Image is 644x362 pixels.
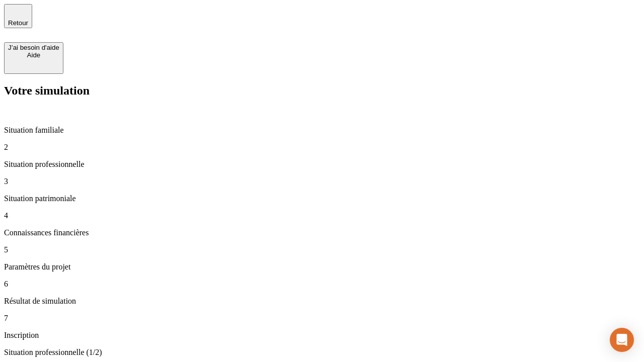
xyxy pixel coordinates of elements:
span: Retour [8,19,28,27]
p: 2 [4,143,640,152]
p: Paramètres du projet [4,262,640,271]
button: J’ai besoin d'aideAide [4,42,63,74]
p: Situation patrimoniale [4,194,640,203]
h2: Votre simulation [4,84,640,98]
div: Open Intercom Messenger [610,328,634,352]
p: Situation professionnelle (1/2) [4,348,640,357]
p: Résultat de simulation [4,297,640,306]
p: 3 [4,177,640,186]
p: Inscription [4,331,640,340]
p: Situation professionnelle [4,160,640,169]
div: Aide [8,51,59,59]
p: 5 [4,245,640,254]
p: 4 [4,211,640,220]
p: Connaissances financières [4,228,640,237]
button: Retour [4,4,32,28]
p: 7 [4,314,640,323]
p: 6 [4,280,640,289]
p: Situation familiale [4,126,640,135]
div: J’ai besoin d'aide [8,44,59,51]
